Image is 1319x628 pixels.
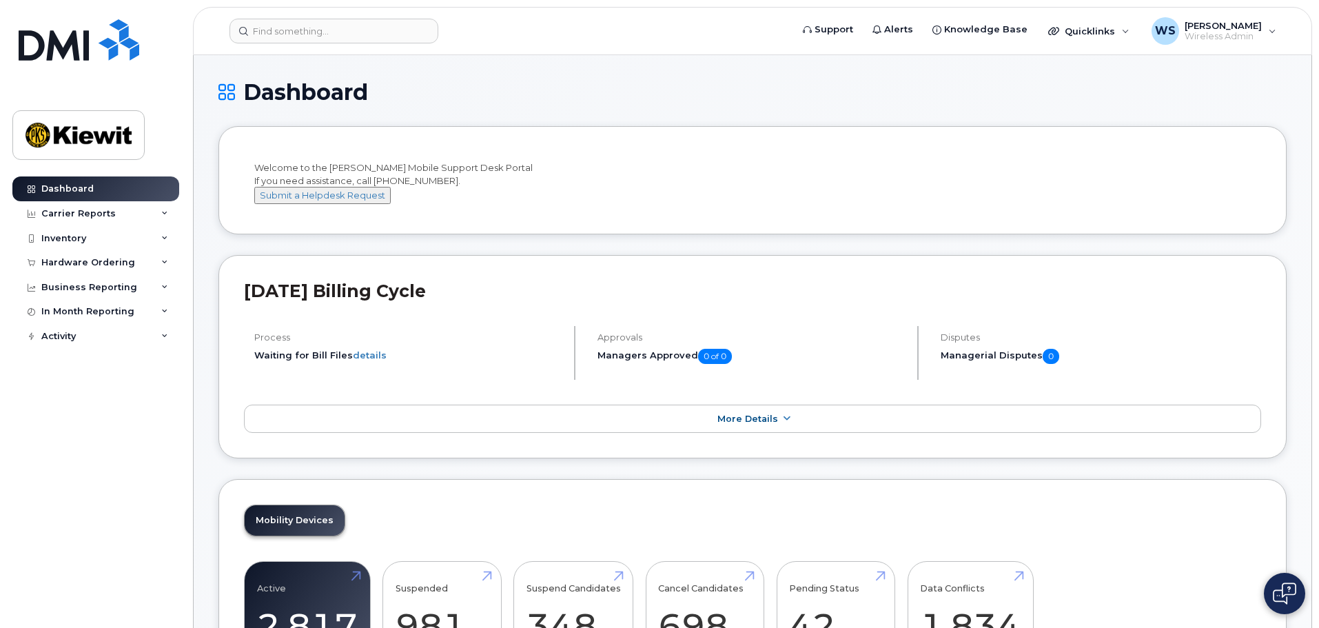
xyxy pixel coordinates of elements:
[717,414,778,424] span: More Details
[698,349,732,364] span: 0 of 0
[245,505,345,536] a: Mobility Devices
[941,349,1261,364] h5: Managerial Disputes
[597,332,906,343] h4: Approvals
[218,80,1287,104] h1: Dashboard
[254,332,562,343] h4: Process
[254,187,391,204] button: Submit a Helpdesk Request
[1043,349,1059,364] span: 0
[244,281,1261,301] h2: [DATE] Billing Cycle
[1273,583,1296,605] img: Open chat
[254,161,1251,204] div: Welcome to the [PERSON_NAME] Mobile Support Desk Portal If you need assistance, call [PHONE_NUMBER].
[597,349,906,364] h5: Managers Approved
[353,350,387,361] a: details
[254,190,391,201] a: Submit a Helpdesk Request
[941,332,1261,343] h4: Disputes
[254,349,562,362] li: Waiting for Bill Files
